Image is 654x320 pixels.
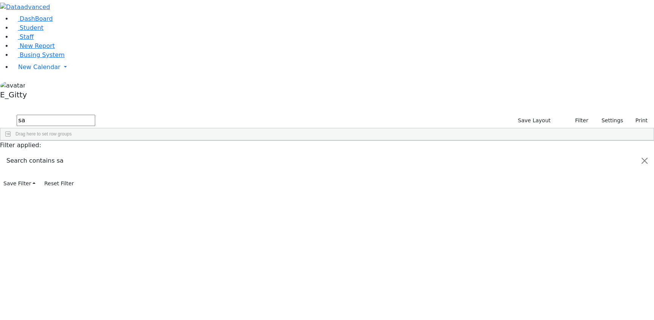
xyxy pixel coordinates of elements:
[626,115,651,126] button: Print
[635,150,654,171] button: Close
[592,115,626,126] button: Settings
[12,51,65,58] a: Busing System
[20,24,43,31] span: Student
[12,15,53,22] a: DashBoard
[18,63,60,71] span: New Calendar
[17,115,95,126] input: Search
[20,33,34,40] span: Staff
[12,33,34,40] a: Staff
[20,15,53,22] span: DashBoard
[20,51,65,58] span: Busing System
[12,24,43,31] a: Student
[565,115,592,126] button: Filter
[515,115,554,126] button: Save Layout
[20,42,55,49] span: New Report
[41,178,77,189] button: Reset Filter
[12,42,55,49] a: New Report
[12,60,654,75] a: New Calendar
[15,131,72,137] span: Drag here to set row groups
